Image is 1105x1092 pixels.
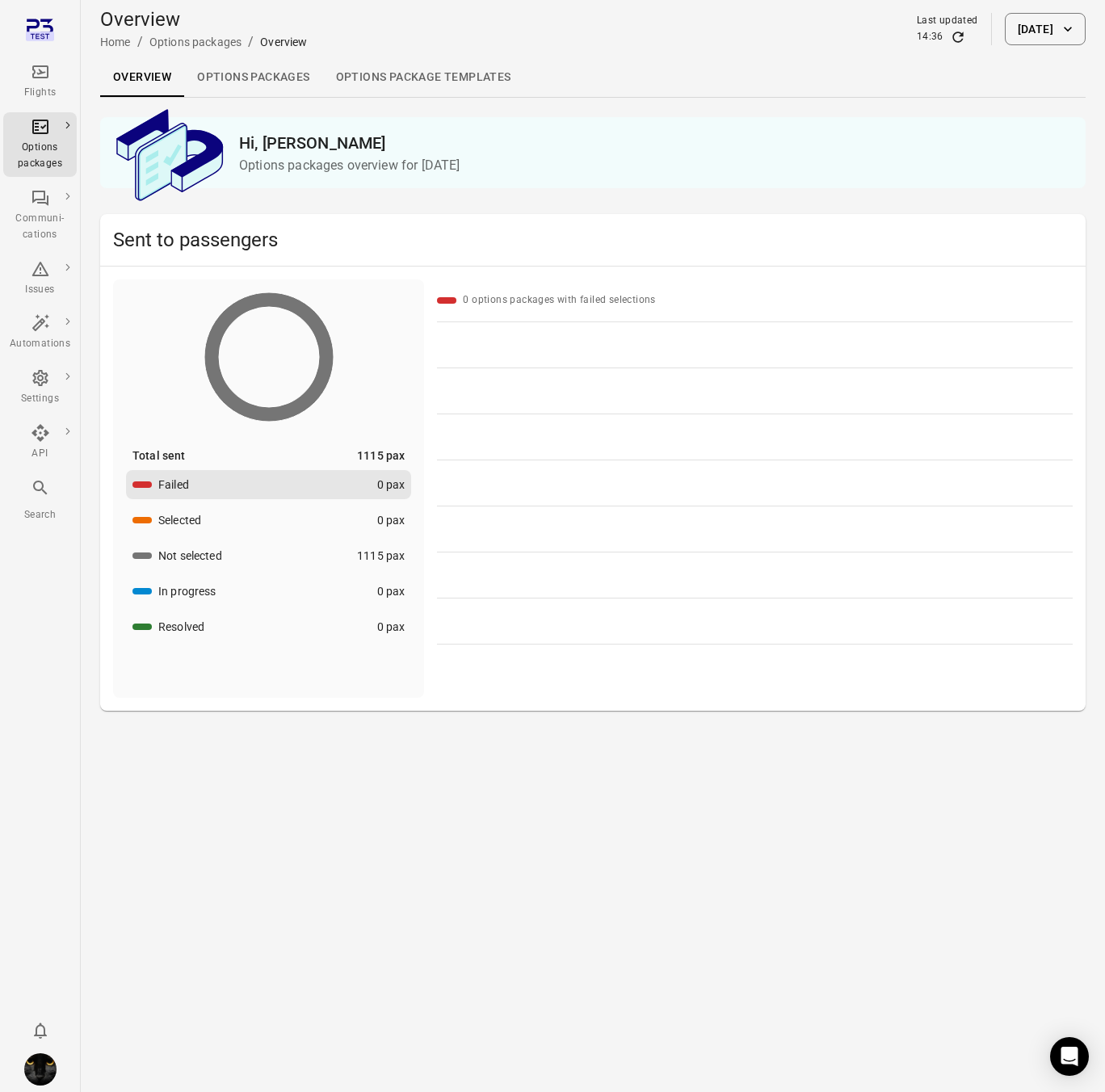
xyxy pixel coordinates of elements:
div: Automations [10,336,70,352]
div: Overview [260,34,307,50]
div: Flights [10,85,70,101]
div: 14:36 [917,29,943,45]
li: / [137,32,143,52]
div: Failed [158,477,189,493]
div: 0 pax [377,619,405,635]
button: Refresh data [950,29,966,45]
li: / [248,32,254,52]
button: [DATE] [1005,13,1086,45]
button: Failed0 pax [126,470,411,499]
button: In progress0 pax [126,577,411,606]
a: Communi-cations [3,183,77,248]
div: Settings [10,391,70,407]
button: Resolved0 pax [126,612,411,641]
div: 1115 pax [357,548,405,564]
div: 1115 pax [357,447,405,464]
h2: Sent to passengers [113,227,1073,253]
div: Options packages [10,140,70,172]
div: Search [10,507,70,523]
button: Iris [18,1047,63,1092]
div: Selected [158,512,201,528]
a: Options packages [149,36,242,48]
a: Flights [3,57,77,106]
div: Not selected [158,548,222,564]
div: In progress [158,583,216,599]
a: Issues [3,254,77,303]
img: images [24,1053,57,1086]
div: Issues [10,282,70,298]
div: Total sent [132,447,186,464]
div: Local navigation [100,58,1086,97]
div: 0 pax [377,477,405,493]
div: Resolved [158,619,204,635]
button: Not selected1115 pax [126,541,411,570]
div: Communi-cations [10,211,70,243]
a: Settings [3,363,77,412]
div: Last updated [917,13,978,29]
div: 0 pax [377,583,405,599]
p: Options packages overview for [DATE] [239,156,1073,175]
a: Options package Templates [323,58,524,97]
div: 0 options packages with failed selections [463,292,655,309]
a: API [3,418,77,467]
button: Notifications [24,1014,57,1047]
div: 0 pax [377,512,405,528]
div: Open Intercom Messenger [1050,1037,1089,1076]
a: Home [100,36,131,48]
h2: Hi, [PERSON_NAME] [239,130,1073,156]
div: API [10,446,70,462]
button: Search [3,473,77,527]
h1: Overview [100,6,308,32]
button: Selected0 pax [126,506,411,535]
a: Options packages [3,112,77,177]
a: Automations [3,309,77,357]
a: Options packages [184,58,322,97]
a: Overview [100,58,184,97]
nav: Breadcrumbs [100,32,308,52]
